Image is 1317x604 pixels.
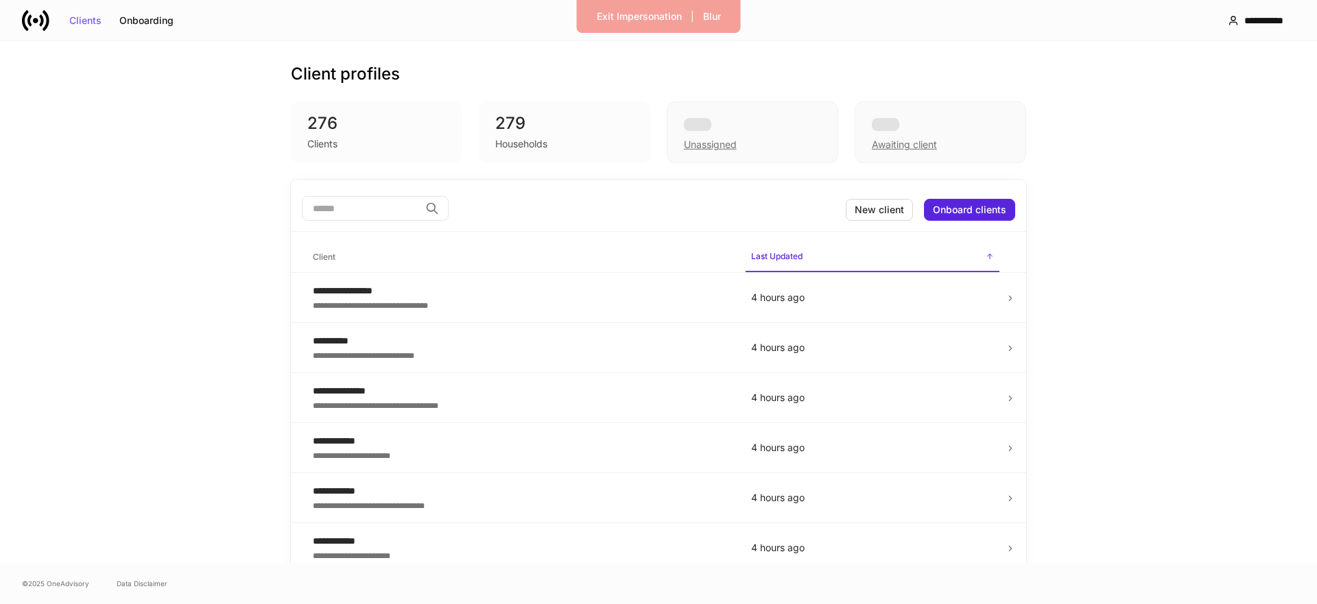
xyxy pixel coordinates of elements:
[933,205,1006,215] div: Onboard clients
[307,112,446,134] div: 276
[855,101,1026,163] div: Awaiting client
[60,10,110,32] button: Clients
[751,391,994,404] p: 4 hours ago
[307,137,337,151] div: Clients
[307,243,735,271] span: Client
[22,578,89,589] span: © 2025 OneAdvisory
[495,137,547,151] div: Households
[751,250,803,263] h6: Last Updated
[703,12,721,21] div: Blur
[667,101,838,163] div: Unassigned
[291,63,400,85] h3: Client profiles
[119,16,174,25] div: Onboarding
[751,341,994,354] p: 4 hours ago
[872,138,937,152] div: Awaiting client
[846,199,913,221] button: New client
[117,578,167,589] a: Data Disclaimer
[746,243,999,272] span: Last Updated
[751,291,994,304] p: 4 hours ago
[855,205,904,215] div: New client
[495,112,634,134] div: 279
[924,199,1015,221] button: Onboard clients
[588,5,691,27] button: Exit Impersonation
[684,138,737,152] div: Unassigned
[751,441,994,455] p: 4 hours ago
[694,5,730,27] button: Blur
[751,491,994,505] p: 4 hours ago
[110,10,182,32] button: Onboarding
[69,16,102,25] div: Clients
[751,541,994,555] p: 4 hours ago
[313,250,335,263] h6: Client
[597,12,682,21] div: Exit Impersonation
